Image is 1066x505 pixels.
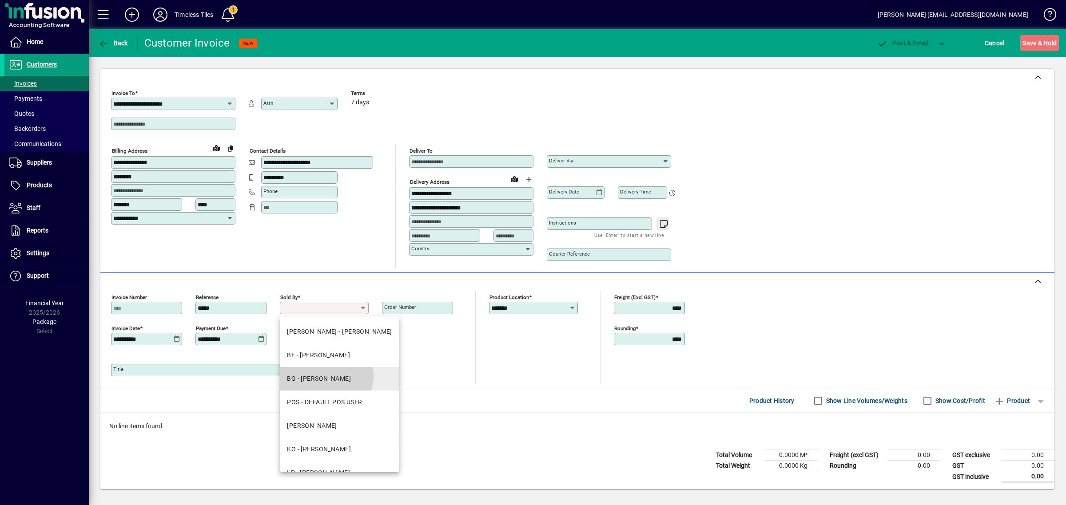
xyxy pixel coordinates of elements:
[892,39,896,47] span: P
[824,396,907,405] label: Show Line Volumes/Weights
[263,100,273,106] mat-label: Attn
[948,461,1001,471] td: GST
[4,106,89,121] a: Quotes
[209,141,223,155] a: View on map
[287,327,392,336] div: [PERSON_NAME] - [PERSON_NAME]
[4,265,89,287] a: Support
[614,294,656,300] mat-label: Freight (excl GST)
[196,294,219,300] mat-label: Reference
[765,461,818,471] td: 0.0000 Kg
[948,471,1001,482] td: GST inclusive
[9,140,61,147] span: Communications
[4,152,89,174] a: Suppliers
[825,461,887,471] td: Rounding
[9,95,42,102] span: Payments
[521,172,536,186] button: Choose address
[25,300,64,307] span: Financial Year
[263,188,278,194] mat-label: Phone
[507,172,521,186] a: View on map
[4,76,89,91] a: Invoices
[280,320,399,343] mat-option: BJ - BARRY JOHNSTON
[594,230,664,240] mat-hint: Use 'Enter' to start a new line
[287,421,337,430] div: [PERSON_NAME]
[98,39,128,47] span: Back
[411,245,429,252] mat-label: Country
[27,204,40,211] span: Staff
[948,450,1001,461] td: GST exclusive
[175,8,213,22] div: Timeless Tiles
[877,39,928,47] span: ost & Email
[27,249,49,256] span: Settings
[32,318,56,325] span: Package
[4,174,89,197] a: Products
[27,181,52,189] span: Products
[9,80,37,87] span: Invoices
[746,393,798,409] button: Product History
[287,445,351,454] div: KO - [PERSON_NAME]
[27,272,49,279] span: Support
[712,461,765,471] td: Total Weight
[1022,39,1026,47] span: S
[549,251,590,257] mat-label: Courier Reference
[1001,461,1054,471] td: 0.00
[27,61,57,68] span: Customers
[89,35,138,51] app-page-header-button: Back
[111,325,140,331] mat-label: Invoice date
[614,325,636,331] mat-label: Rounding
[712,450,765,461] td: Total Volume
[280,438,399,461] mat-option: KO - KAREN O'NEILL
[280,461,399,485] mat-option: LP - LACHLAN PEARSON
[872,35,933,51] button: Post & Email
[282,314,362,324] mat-error: Required
[280,414,399,438] mat-option: EJ - ELISE JOHNSTON
[144,36,230,50] div: Customer Invoice
[287,468,350,477] div: LP - [PERSON_NAME]
[196,325,226,331] mat-label: Payment due
[1001,450,1054,461] td: 0.00
[287,398,362,407] div: POS - DEFAULT POS USER
[9,125,46,132] span: Backorders
[765,450,818,461] td: 0.0000 M³
[4,91,89,106] a: Payments
[549,158,573,164] mat-label: Deliver via
[1022,36,1057,50] span: ave & Hold
[620,189,651,195] mat-label: Delivery time
[887,450,941,461] td: 0.00
[113,366,123,372] mat-label: Title
[100,413,1054,440] div: No line items found
[982,35,1006,51] button: Cancel
[1001,471,1054,482] td: 0.00
[489,294,529,300] mat-label: Product location
[934,396,985,405] label: Show Cost/Profit
[280,294,298,300] mat-label: Sold by
[990,393,1034,409] button: Product
[9,110,34,117] span: Quotes
[243,40,254,46] span: NEW
[27,38,43,45] span: Home
[27,227,48,234] span: Reports
[749,394,795,408] span: Product History
[4,136,89,151] a: Communications
[4,242,89,264] a: Settings
[878,8,1028,22] div: [PERSON_NAME] [EMAIL_ADDRESS][DOMAIN_NAME]
[118,7,146,23] button: Add
[549,189,579,195] mat-label: Delivery date
[96,35,130,51] button: Back
[985,36,1004,50] span: Cancel
[280,391,399,414] mat-option: POS - DEFAULT POS USER
[4,197,89,219] a: Staff
[384,304,416,310] mat-label: Order number
[287,374,351,383] div: BG - [PERSON_NAME]
[280,343,399,367] mat-option: BE - BEN JOHNSTON
[825,450,887,461] td: Freight (excl GST)
[351,99,369,106] span: 7 days
[287,351,350,360] div: BE - [PERSON_NAME]
[280,367,399,391] mat-option: BG - BLAIZE GERRAND
[111,294,147,300] mat-label: Invoice number
[4,31,89,53] a: Home
[111,90,135,96] mat-label: Invoice To
[146,7,175,23] button: Profile
[27,159,52,166] span: Suppliers
[994,394,1030,408] span: Product
[410,148,433,154] mat-label: Deliver To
